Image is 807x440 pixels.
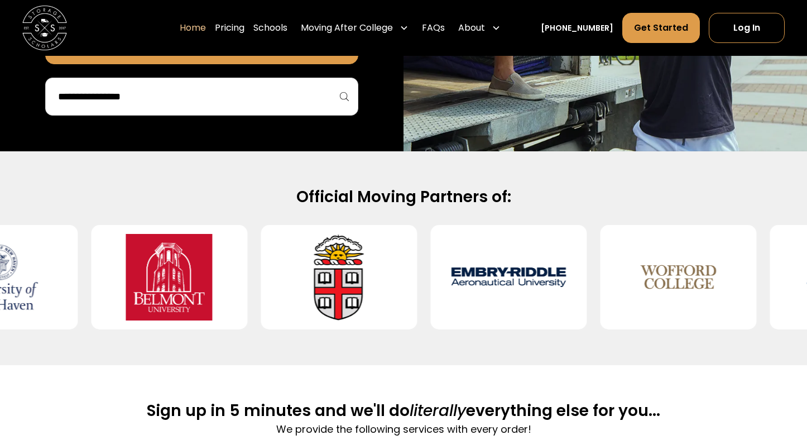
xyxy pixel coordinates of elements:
h2: Sign up in 5 minutes and we'll do everything else for you... [147,401,660,421]
a: FAQs [422,12,445,44]
span: literally [410,400,466,422]
div: About [454,12,505,44]
div: Moving After College [301,21,393,35]
a: Pricing [215,12,244,44]
a: Get Started [622,13,700,43]
img: Brown [278,234,399,321]
div: Moving After College [296,12,413,44]
img: Belmont University [109,234,229,321]
p: We provide the following services with every order! [147,422,660,437]
img: Wofford College [618,234,738,321]
a: Home [180,12,206,44]
div: About [458,21,485,35]
a: Schools [253,12,287,44]
img: Storage Scholars main logo [22,6,67,50]
h2: Official Moving Partners of: [46,187,761,207]
a: Log In [709,13,785,43]
img: Embry–Riddle Aeronautical University (Daytona Beach) [448,234,569,321]
a: [PHONE_NUMBER] [541,22,613,34]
